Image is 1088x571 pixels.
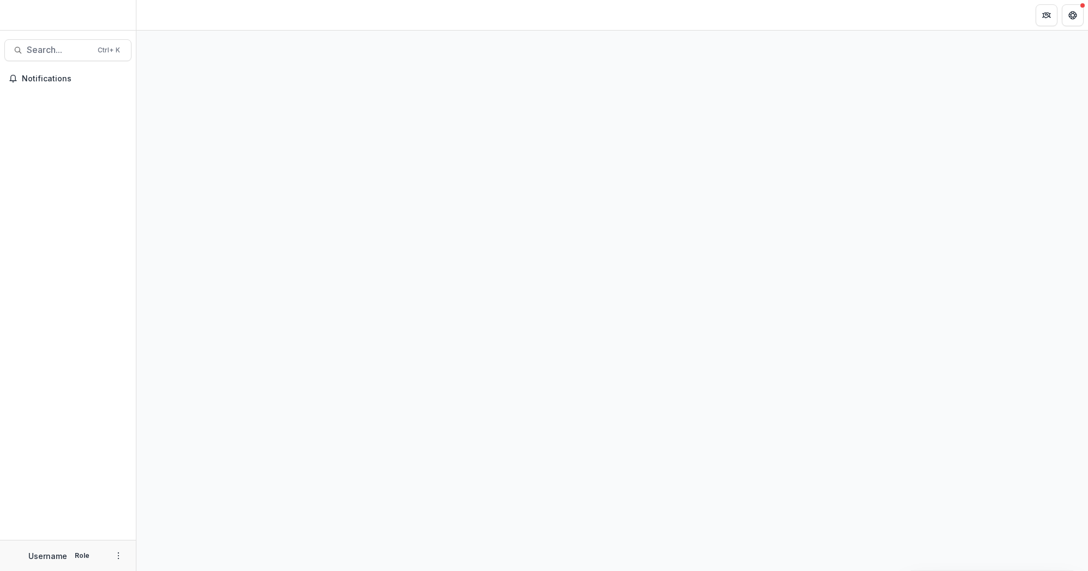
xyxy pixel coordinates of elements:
button: More [112,549,125,562]
button: Partners [1036,4,1057,26]
span: Search... [27,45,91,55]
p: Username [28,550,67,562]
div: Ctrl + K [95,44,122,56]
span: Notifications [22,74,127,84]
button: Get Help [1062,4,1084,26]
p: Role [71,551,93,561]
button: Notifications [4,70,131,87]
button: Search... [4,39,131,61]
